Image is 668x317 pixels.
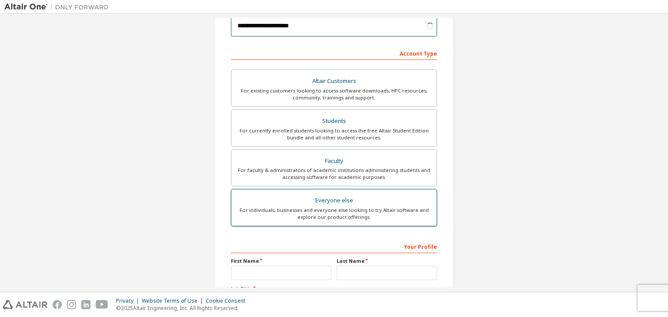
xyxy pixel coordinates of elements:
[237,127,431,141] div: For currently enrolled students looking to access the free Altair Student Edition bundle and all ...
[96,300,108,309] img: youtube.svg
[206,297,250,304] div: Cookie Consent
[116,304,250,312] p: © 2025 Altair Engineering, Inc. All Rights Reserved.
[237,115,431,127] div: Students
[231,258,331,264] label: First Name
[3,300,47,309] img: altair_logo.svg
[231,46,437,60] div: Account Type
[237,195,431,207] div: Everyone else
[231,239,437,253] div: Your Profile
[237,167,431,181] div: For faculty & administrators of academic institutions administering students and accessing softwa...
[116,297,142,304] div: Privacy
[237,75,431,87] div: Altair Customers
[4,3,113,11] img: Altair One
[237,87,431,101] div: For existing customers looking to access software downloads, HPC resources, community, trainings ...
[67,300,76,309] img: instagram.svg
[237,207,431,221] div: For individuals, businesses and everyone else looking to try Altair software and explore our prod...
[231,285,437,292] label: Job Title
[53,300,62,309] img: facebook.svg
[337,258,437,264] label: Last Name
[237,155,431,167] div: Faculty
[81,300,90,309] img: linkedin.svg
[142,297,206,304] div: Website Terms of Use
